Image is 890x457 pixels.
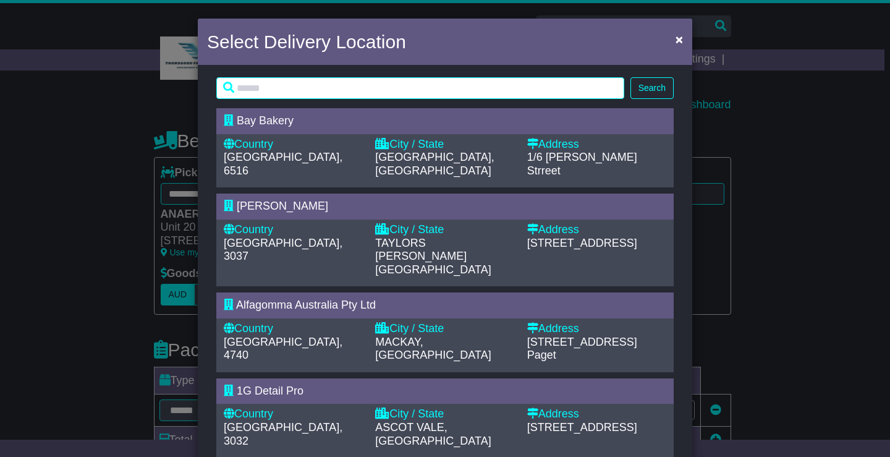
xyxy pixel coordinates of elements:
span: [GEOGRAPHIC_DATA], 6516 [224,151,342,177]
div: City / State [375,138,514,152]
span: [GEOGRAPHIC_DATA], [GEOGRAPHIC_DATA] [375,151,494,177]
span: [GEOGRAPHIC_DATA], 3032 [224,421,342,447]
div: Country [224,322,363,336]
span: [STREET_ADDRESS] [527,421,637,434]
button: Close [669,27,689,52]
div: Address [527,223,666,237]
span: × [676,32,683,46]
div: Country [224,223,363,237]
span: ASCOT VALE, [GEOGRAPHIC_DATA] [375,421,491,447]
span: Alfagomma Australia Pty Ltd [236,299,376,311]
button: Search [630,77,674,99]
div: Address [527,138,666,152]
div: City / State [375,223,514,237]
span: [PERSON_NAME] [237,200,328,212]
span: 1G Detail Pro [237,385,303,397]
span: [GEOGRAPHIC_DATA], 4740 [224,336,342,362]
span: [STREET_ADDRESS] [527,336,637,348]
span: TAYLORS [PERSON_NAME][GEOGRAPHIC_DATA] [375,237,491,276]
div: Country [224,408,363,421]
span: 1/6 [PERSON_NAME] Strreet [527,151,637,177]
span: [GEOGRAPHIC_DATA], 3037 [224,237,342,263]
div: City / State [375,408,514,421]
div: Address [527,322,666,336]
h4: Select Delivery Location [207,28,406,56]
span: MACKAY, [GEOGRAPHIC_DATA] [375,336,491,362]
span: [STREET_ADDRESS] [527,237,637,249]
div: Country [224,138,363,152]
span: Bay Bakery [237,114,294,127]
div: Address [527,408,666,421]
span: Paget [527,349,556,361]
div: City / State [375,322,514,336]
